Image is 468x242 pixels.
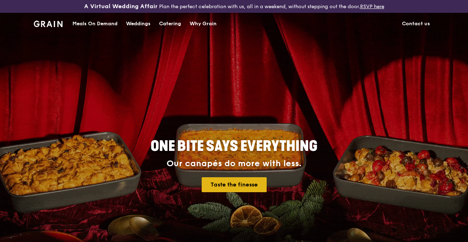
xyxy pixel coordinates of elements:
[122,13,155,35] a: Weddings
[106,159,362,169] div: Our canapés do more with less.
[155,13,185,35] a: Catering
[34,21,62,27] img: Grain
[185,13,221,35] a: Why Grain
[151,138,317,155] span: ONE BITE SAYS EVERYTHING
[202,177,267,192] a: Taste the finesse
[34,12,62,34] a: GrainGrain
[360,4,384,10] a: RSVP here
[72,13,118,35] div: Meals On Demand
[126,13,151,35] div: Weddings
[84,3,158,10] h3: A Virtual Wedding Affair
[159,13,181,35] div: Catering
[398,13,434,35] a: Contact us
[78,3,390,10] div: Plan the perfect celebration with us, all in a weekend, without stepping out the door.
[190,13,217,35] div: Why Grain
